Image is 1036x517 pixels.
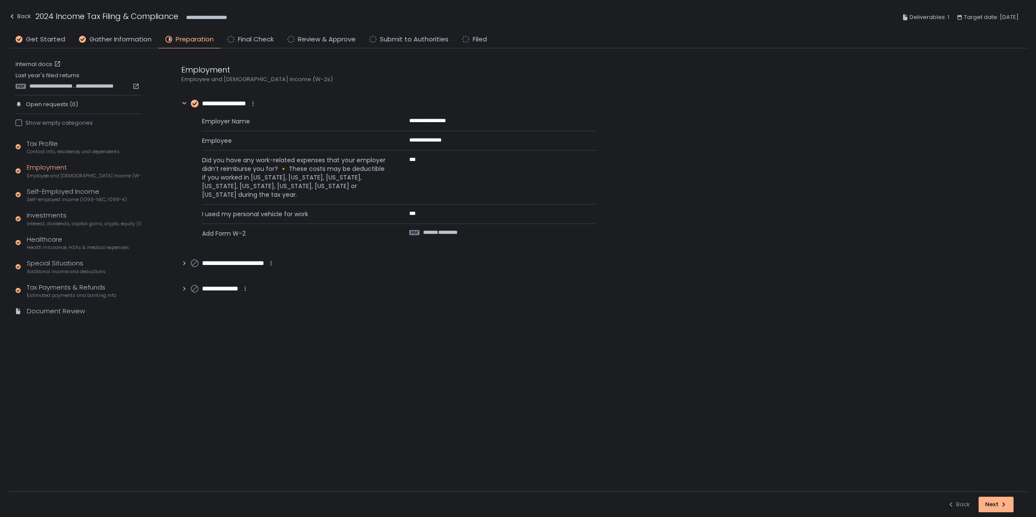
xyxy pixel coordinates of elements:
[181,64,596,76] div: Employment
[298,35,356,44] span: Review & Approve
[910,12,949,22] span: Deliverables: 1
[380,35,449,44] span: Submit to Authorities
[979,497,1014,512] button: Next
[473,35,487,44] span: Filed
[27,187,127,203] div: Self-Employed Income
[27,148,120,155] span: Contact info, residence, and dependents
[238,35,274,44] span: Final Check
[202,156,388,199] span: Did you have any work-related expenses that your employer didn’t reimburse you for? 🔸 These costs...
[181,76,596,83] div: Employee and [DEMOGRAPHIC_DATA] income (W-2s)
[202,117,388,126] span: Employer Name
[16,72,141,90] div: Last year's filed returns
[89,35,152,44] span: Gather Information
[27,173,141,179] span: Employee and [DEMOGRAPHIC_DATA] income (W-2s)
[27,139,120,155] div: Tax Profile
[964,12,1019,22] span: Target date: [DATE]
[27,211,141,227] div: Investments
[9,11,31,22] div: Back
[27,196,127,203] span: Self-employed income (1099-NEC, 1099-K)
[948,497,970,512] button: Back
[26,101,78,108] span: Open requests (0)
[985,501,1007,508] div: Next
[948,501,970,508] div: Back
[16,60,63,68] a: Internal docs
[202,136,388,145] span: Employee
[27,283,116,299] div: Tax Payments & Refunds
[27,306,85,316] div: Document Review
[9,10,31,25] button: Back
[27,244,129,251] span: Health insurance, HSAs & medical expenses
[202,229,388,238] span: Add Form W-2
[27,235,129,251] div: Healthcare
[202,210,388,218] span: I used my personal vehicle for work
[27,163,141,179] div: Employment
[35,10,178,22] h1: 2024 Income Tax Filing & Compliance
[27,221,141,227] span: Interest, dividends, capital gains, crypto, equity (1099s, K-1s)
[27,268,106,275] span: Additional income and deductions
[26,35,65,44] span: Get Started
[27,292,116,299] span: Estimated payments and banking info
[176,35,214,44] span: Preparation
[27,258,106,275] div: Special Situations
